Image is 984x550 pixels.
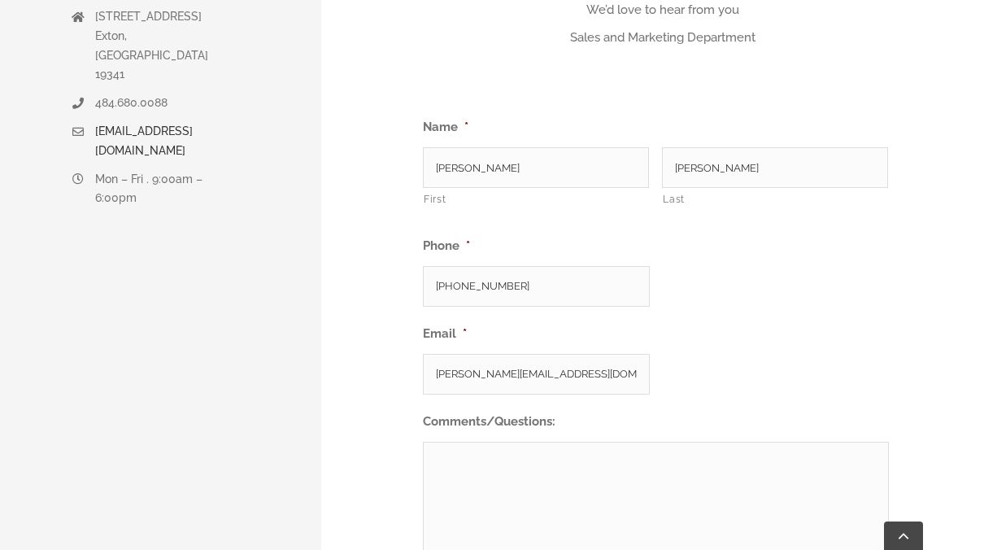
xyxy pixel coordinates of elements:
[95,170,233,209] p: Mon – Fri . 9:00am – 6:00pm
[95,124,193,157] a: [EMAIL_ADDRESS][DOMAIN_NAME]
[663,189,888,212] label: Last
[423,414,555,430] label: Comments/Questions:
[424,189,649,212] label: First
[423,120,468,136] label: Name
[95,7,233,85] p: [STREET_ADDRESS] Exton, [GEOGRAPHIC_DATA] 19341
[423,326,467,343] label: Email
[95,94,233,113] p: 484.680.0088
[423,238,470,255] label: Phone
